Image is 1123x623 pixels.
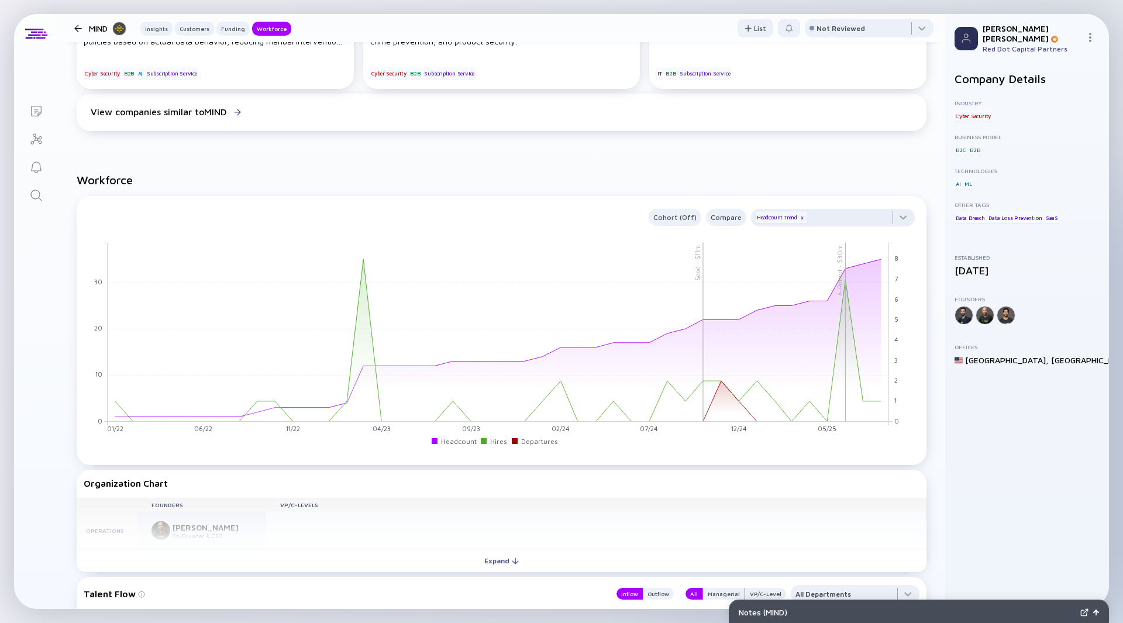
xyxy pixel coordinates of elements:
[894,275,898,283] tspan: 7
[1086,33,1095,42] img: Menu
[84,585,605,603] div: Talent Flow
[552,425,570,433] tspan: 02/24
[216,23,250,35] div: Funding
[955,178,962,190] div: AI
[817,24,865,33] div: Not Reviewed
[955,144,967,156] div: B2C
[894,255,898,263] tspan: 8
[649,211,701,224] div: Cohort (Off)
[955,295,1100,302] div: Founders
[107,425,123,433] tspan: 01/22
[123,67,135,79] div: B2B
[14,152,58,180] a: Reminders
[983,44,1081,53] div: Red Dot Capital Partners
[216,22,250,36] button: Funding
[84,67,121,79] div: Cyber Security
[373,425,391,433] tspan: 04/23
[987,212,1043,223] div: Data Loss Prevention
[706,211,746,224] div: Compare
[983,23,1081,43] div: [PERSON_NAME] [PERSON_NAME]
[955,110,992,122] div: Cyber Security
[702,588,745,600] button: Managerial
[965,355,1049,365] div: [GEOGRAPHIC_DATA] ,
[77,173,926,187] h2: Workforce
[798,214,805,221] div: x
[955,356,963,364] img: United States Flag
[739,607,1076,617] div: Notes ( MIND )
[175,22,214,36] button: Customers
[894,417,899,425] tspan: 0
[146,67,198,79] div: Subscription Service
[286,425,300,433] tspan: 11/22
[955,72,1100,85] h2: Company Details
[95,371,102,378] tspan: 10
[477,552,526,570] div: Expand
[252,22,291,36] button: Workforce
[643,588,674,600] button: Outflow
[731,425,747,433] tspan: 12/24
[685,588,702,600] button: All
[98,417,102,425] tspan: 0
[137,67,144,79] div: AI
[745,588,786,600] button: VP/C-Level
[89,21,126,36] div: MIND
[640,425,658,433] tspan: 07/24
[969,144,981,156] div: B2B
[706,209,746,226] button: Compare
[423,67,476,79] div: Subscription Service
[894,336,898,343] tspan: 4
[955,27,978,50] img: Profile Picture
[818,425,836,433] tspan: 05/25
[955,99,1100,106] div: Industry
[370,67,408,79] div: Cyber Security
[656,67,663,79] div: IT
[94,278,102,285] tspan: 30
[894,356,898,364] tspan: 3
[194,425,212,433] tspan: 06/22
[955,264,1100,277] div: [DATE]
[175,23,214,35] div: Customers
[894,295,898,303] tspan: 6
[140,22,173,36] button: Insights
[77,549,926,572] button: Expand
[1045,212,1059,223] div: SaaS
[894,397,897,404] tspan: 1
[678,67,731,79] div: Subscription Service
[894,377,898,384] tspan: 2
[955,201,1100,208] div: Other Tags
[14,124,58,152] a: Investor Map
[94,324,102,332] tspan: 20
[91,106,227,117] div: View companies similar to MIND
[616,588,643,600] button: Inflow
[738,19,773,37] button: List
[1080,608,1088,617] img: Expand Notes
[84,478,919,488] div: Organization Chart
[649,209,701,226] button: Cohort (Off)
[409,67,421,79] div: B2B
[14,180,58,208] a: Search
[252,23,291,35] div: Workforce
[664,67,677,79] div: B2B
[894,316,898,323] tspan: 5
[462,425,480,433] tspan: 09/23
[1093,610,1099,615] img: Open Notes
[14,96,58,124] a: Lists
[955,343,1100,350] div: Offices
[963,178,973,190] div: ML
[955,254,1100,261] div: Established
[955,212,986,223] div: Data Breach
[756,212,807,223] div: Headcount Trend
[955,167,1100,174] div: Technologies
[140,23,173,35] div: Insights
[955,133,1100,140] div: Business Model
